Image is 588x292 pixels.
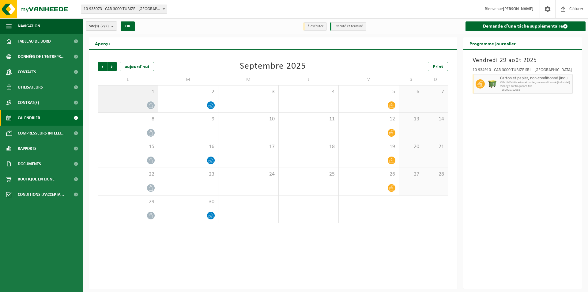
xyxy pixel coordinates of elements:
[81,5,167,14] span: 10-935073 - CAR 3000 TUBIZE - TUBIZE
[426,171,444,178] span: 28
[18,187,64,202] span: Conditions d'accepta...
[89,22,109,31] span: Site(s)
[101,171,155,178] span: 22
[500,88,571,92] span: T250001712038
[18,18,40,34] span: Navigation
[18,172,55,187] span: Boutique en ligne
[342,89,396,95] span: 5
[399,74,424,85] td: S
[402,89,420,95] span: 6
[121,21,135,31] button: OK
[89,37,116,49] h2: Aperçu
[330,22,366,31] li: Exécuté et terminé
[428,62,448,71] a: Print
[282,116,336,123] span: 11
[18,49,65,64] span: Données de l'entrepr...
[423,74,448,85] td: D
[426,89,444,95] span: 7
[158,74,219,85] td: M
[120,62,154,71] div: aujourd'hui
[101,199,155,205] span: 29
[402,116,420,123] span: 13
[18,64,36,80] span: Contacts
[18,95,39,110] span: Contrat(s)
[221,89,275,95] span: 3
[402,143,420,150] span: 20
[503,7,533,11] strong: [PERSON_NAME]
[18,80,43,95] span: Utilisateurs
[101,116,155,123] span: 8
[98,62,107,71] span: Précédent
[107,62,117,71] span: Suivant
[161,171,215,178] span: 23
[426,116,444,123] span: 14
[98,74,158,85] td: L
[161,116,215,123] span: 9
[433,64,443,69] span: Print
[18,156,41,172] span: Documents
[473,56,573,65] h3: Vendredi 29 août 2025
[500,76,571,81] span: Carton et papier, non-conditionné (industriel)
[221,116,275,123] span: 10
[426,143,444,150] span: 21
[18,141,36,156] span: Rapports
[221,143,275,150] span: 17
[282,143,336,150] span: 18
[342,116,396,123] span: 12
[240,62,306,71] div: Septembre 2025
[402,171,420,178] span: 27
[339,74,399,85] td: V
[18,34,51,49] span: Tableau de bord
[81,5,167,13] span: 10-935073 - CAR 3000 TUBIZE - TUBIZE
[463,37,522,49] h2: Programme journalier
[101,143,155,150] span: 15
[101,89,155,95] span: 1
[342,143,396,150] span: 19
[279,74,339,85] td: J
[488,79,497,89] img: WB-1100-HPE-GN-50
[282,89,336,95] span: 4
[100,24,109,28] count: (2/2)
[473,68,573,74] div: 10-934910 - CAR 3000 TUBIZE SRL - [GEOGRAPHIC_DATA]
[86,21,117,31] button: Site(s)(2/2)
[18,110,40,126] span: Calendrier
[500,81,571,85] span: WB-1100-HP carton et papier, non-conditionné (industriel)
[303,22,327,31] li: à exécuter
[161,143,215,150] span: 16
[18,126,65,141] span: Compresseurs intelli...
[500,85,571,88] span: Vidange sur fréquence fixe
[218,74,279,85] td: M
[282,171,336,178] span: 25
[161,89,215,95] span: 2
[161,199,215,205] span: 30
[342,171,396,178] span: 26
[466,21,586,31] a: Demande d'une tâche supplémentaire
[221,171,275,178] span: 24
